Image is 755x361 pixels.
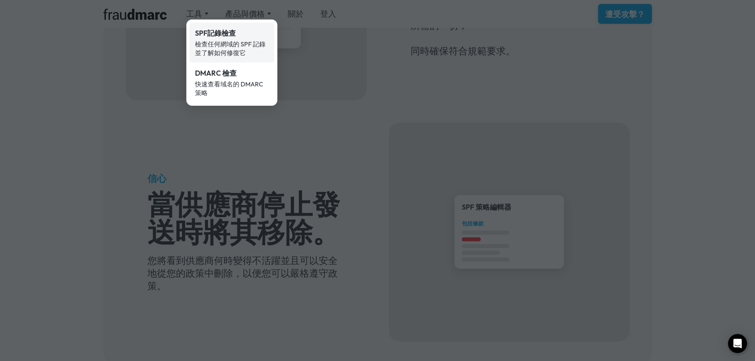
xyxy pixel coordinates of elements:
font: 檢查任何網域的 SPF 記錄並了解如何修復它 [195,40,266,57]
font: DMARC 檢查 [195,69,237,78]
font: SPF記錄檢查 [195,29,236,38]
a: SPF記錄檢查檢查任何網域的 SPF 記錄並了解如何修復它 [189,23,274,63]
a: DMARC 檢查快速查看域名的 DMARC 策略 [189,63,274,103]
div: 開啟 Intercom Messenger [728,334,747,353]
nav: 工具 [186,19,277,106]
font: 快速查看域名的 DMARC 策略 [195,80,263,97]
